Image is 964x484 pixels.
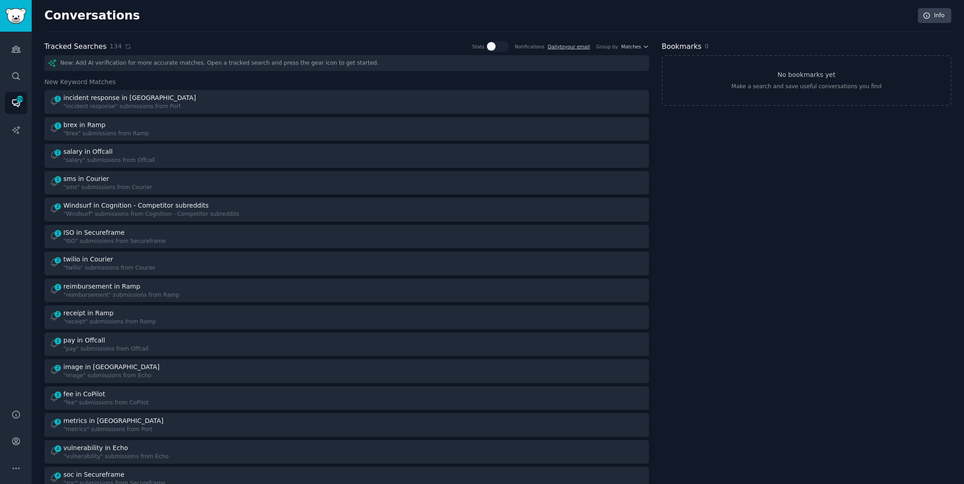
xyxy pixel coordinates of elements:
div: "salary" submissions from Offcall [63,157,155,165]
span: 4 [54,472,62,479]
a: 1salary in Offcall"salary" submissions from Offcall [44,144,649,168]
div: Windsurf in Cognition - Competitor subreddits [63,201,209,210]
span: 328 [16,96,24,102]
a: 328 [5,92,27,114]
a: 4vulnerability in Echo"vulnerability" submissions from Echo [44,440,649,464]
div: "incident response" submissions from Port [63,103,198,111]
a: 2image in [GEOGRAPHIC_DATA]"image" submissions from Echo [44,359,649,383]
a: No bookmarks yetMake a search and save useful conversations you find [662,55,951,106]
div: "sms" submissions from Courier [63,184,152,192]
span: 0 [705,43,709,50]
div: Stats [472,43,484,50]
div: incident response in [GEOGRAPHIC_DATA] [63,93,196,103]
a: 1incident response in [GEOGRAPHIC_DATA]"incident response" submissions from Port [44,90,649,114]
span: 134 [110,42,122,51]
h3: No bookmarks yet [778,70,835,80]
div: twilio in Courier [63,255,113,264]
h2: Conversations [44,9,140,23]
a: 1reimbursement in Ramp"reimbursement" submissions from Ramp [44,279,649,303]
div: Make a search and save useful conversations you find [731,83,882,91]
span: 2 [54,257,62,263]
div: salary in Offcall [63,147,113,157]
div: receipt in Ramp [63,308,114,318]
div: "pay" submissions from Offcall [63,345,148,353]
div: "fee" submissions from CoPilot [63,399,148,407]
div: fee in CoPilot [63,389,105,399]
a: Dailytoyour email [548,44,590,49]
a: 1pay in Offcall"pay" submissions from Offcall [44,332,649,356]
div: reimbursement in Ramp [63,282,140,291]
span: 3 [54,418,62,425]
span: 1 [54,95,62,102]
span: 3 [54,392,62,398]
div: brex in Ramp [63,120,105,130]
div: vulnerability in Echo [63,443,128,453]
div: New: Add AI verification for more accurate matches. Open a tracked search and press the gear icon... [44,55,649,71]
div: ISO in Secureframe [63,228,124,237]
span: 2 [54,203,62,209]
a: 1brex in Ramp"brex" submissions from Ramp [44,117,649,141]
h2: Tracked Searches [44,41,106,52]
div: Group by [596,43,618,50]
a: 2Windsurf in Cognition - Competitor subreddits"Windsurf" submissions from Cognition - Competitor ... [44,198,649,222]
span: 1 [54,230,62,237]
div: "reimbursement" submissions from Ramp [63,291,179,299]
div: "Windsurf" submissions from Cognition - Competitor subreddits [63,210,239,218]
span: 2 [54,311,62,317]
div: image in [GEOGRAPHIC_DATA] [63,362,159,372]
h2: Bookmarks [662,41,702,52]
span: 4 [54,446,62,452]
span: 2 [54,365,62,371]
a: 2twilio in Courier"twilio" submissions from Courier [44,251,649,275]
div: "metrics" submissions from Port [63,426,165,434]
a: 1sms in Courier"sms" submissions from Courier [44,171,649,195]
div: sms in Courier [63,174,109,184]
span: 1 [54,176,62,183]
a: 1ISO in Secureframe"ISO" submissions from Secureframe [44,225,649,249]
div: soc in Secureframe [63,470,124,479]
div: "receipt" submissions from Ramp [63,318,156,326]
span: 1 [54,123,62,129]
a: Info [918,8,951,24]
div: "vulnerability" submissions from Echo [63,453,169,461]
span: 1 [54,284,62,290]
div: pay in Offcall [63,336,105,345]
div: "image" submissions from Echo [63,372,161,380]
a: 3metrics in [GEOGRAPHIC_DATA]"metrics" submissions from Port [44,413,649,437]
img: GummySearch logo [5,8,26,24]
div: "twilio" submissions from Courier [63,264,156,272]
div: metrics in [GEOGRAPHIC_DATA] [63,416,163,426]
div: Notifications [515,43,545,50]
a: 3fee in CoPilot"fee" submissions from CoPilot [44,386,649,410]
div: "brex" submissions from Ramp [63,130,149,138]
span: New Keyword Matches [44,77,116,87]
span: 1 [54,149,62,156]
a: 2receipt in Ramp"receipt" submissions from Ramp [44,305,649,329]
span: 1 [54,338,62,344]
span: Matches [621,43,641,50]
button: Matches [621,43,649,50]
div: "ISO" submissions from Secureframe [63,237,166,246]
